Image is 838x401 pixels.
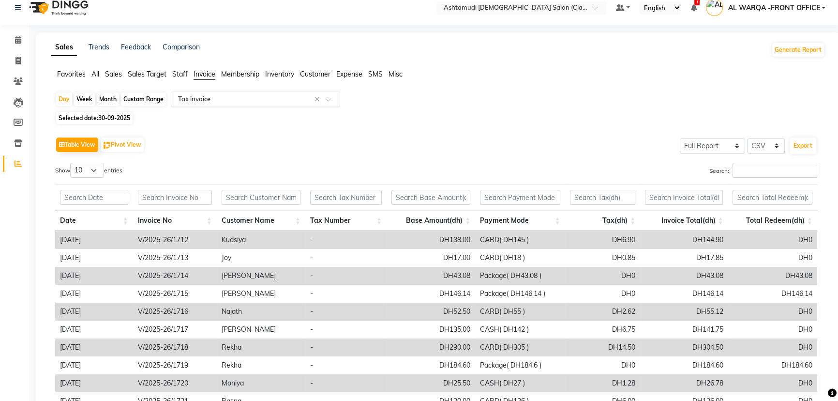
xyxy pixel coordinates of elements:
[105,70,122,78] span: Sales
[565,231,641,249] td: DH6.90
[305,339,387,356] td: -
[565,210,641,231] th: Tax(dh): activate to sort column ascending
[728,249,817,267] td: DH0
[640,285,728,303] td: DH146.14
[91,70,99,78] span: All
[305,210,387,231] th: Tax Number: activate to sort column ascending
[305,321,387,339] td: -
[480,190,560,205] input: Search Payment Mode
[133,267,217,285] td: V/2025-26/1714
[387,249,475,267] td: DH17.00
[640,303,728,321] td: DH55.12
[728,3,820,13] span: AL WARQA -FRONT OFFICE
[645,190,723,205] input: Search Invoice Total(dh)
[387,339,475,356] td: DH290.00
[128,70,166,78] span: Sales Target
[728,374,817,392] td: DH0
[217,231,305,249] td: Kudsiya
[387,374,475,392] td: DH25.50
[74,93,95,106] div: Week
[172,70,188,78] span: Staff
[387,356,475,374] td: DH184.60
[138,190,212,205] input: Search Invoice No
[565,267,641,285] td: DH0
[217,374,305,392] td: Moniya
[709,163,817,178] label: Search:
[133,321,217,339] td: V/2025-26/1717
[475,210,565,231] th: Payment Mode: activate to sort column ascending
[728,321,817,339] td: DH0
[56,138,98,152] button: Table View
[690,3,696,12] a: 1
[121,43,151,51] a: Feedback
[194,70,215,78] span: Invoice
[728,285,817,303] td: DH146.14
[387,231,475,249] td: DH138.00
[570,190,636,205] input: Search Tax(dh)
[475,303,565,321] td: CARD( DH55 )
[133,285,217,303] td: V/2025-26/1715
[56,112,133,124] span: Selected date:
[733,163,817,178] input: Search:
[389,70,403,78] span: Misc
[89,43,109,51] a: Trends
[101,138,144,152] button: Pivot View
[336,70,362,78] span: Expense
[475,267,565,285] td: Package( DH43.08 )
[55,249,133,267] td: [DATE]
[217,339,305,356] td: Rekha
[133,356,217,374] td: V/2025-26/1719
[565,303,641,321] td: DH2.62
[55,285,133,303] td: [DATE]
[475,285,565,303] td: Package( DH146.14 )
[475,249,565,267] td: CARD( DH18 )
[222,190,300,205] input: Search Customer Name
[640,231,728,249] td: DH144.90
[305,249,387,267] td: -
[391,190,470,205] input: Search Base Amount(dh)
[133,231,217,249] td: V/2025-26/1712
[60,190,128,205] input: Search Date
[217,321,305,339] td: [PERSON_NAME]
[55,210,133,231] th: Date: activate to sort column ascending
[640,356,728,374] td: DH184.60
[57,70,86,78] span: Favorites
[55,163,122,178] label: Show entries
[310,190,382,205] input: Search Tax Number
[305,374,387,392] td: -
[565,285,641,303] td: DH0
[772,43,824,57] button: Generate Report
[55,267,133,285] td: [DATE]
[640,321,728,339] td: DH141.75
[121,93,166,106] div: Custom Range
[565,339,641,356] td: DH14.50
[475,339,565,356] td: CARD( DH305 )
[217,303,305,321] td: Najath
[55,303,133,321] td: [DATE]
[55,231,133,249] td: [DATE]
[565,374,641,392] td: DH1.28
[640,249,728,267] td: DH17.85
[387,267,475,285] td: DH43.08
[387,321,475,339] td: DH135.00
[640,374,728,392] td: DH26.78
[305,285,387,303] td: -
[565,356,641,374] td: DH0
[217,249,305,267] td: Joy
[728,339,817,356] td: DH0
[728,303,817,321] td: DH0
[475,231,565,249] td: CARD( DH145 )
[387,285,475,303] td: DH146.14
[55,356,133,374] td: [DATE]
[217,267,305,285] td: [PERSON_NAME]
[97,93,119,106] div: Month
[300,70,330,78] span: Customer
[98,114,130,122] span: 30-09-2025
[305,267,387,285] td: -
[56,93,72,106] div: Day
[55,374,133,392] td: [DATE]
[733,190,812,205] input: Search Total Redeem(dh)
[133,210,217,231] th: Invoice No: activate to sort column ascending
[51,39,77,56] a: Sales
[475,374,565,392] td: CASH( DH27 )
